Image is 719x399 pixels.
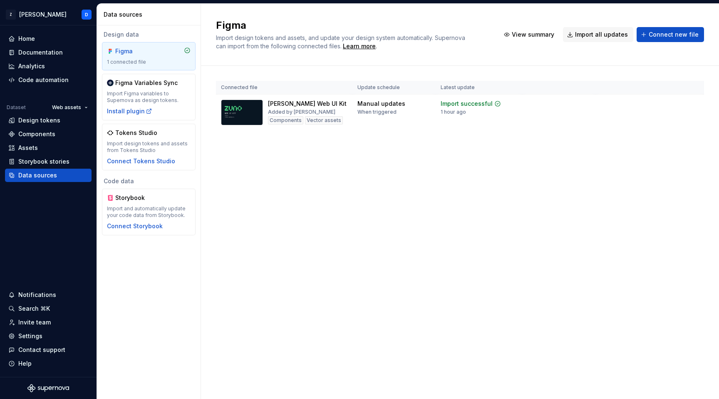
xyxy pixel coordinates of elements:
button: Z[PERSON_NAME]D [2,5,95,23]
div: Analytics [18,62,45,70]
a: Settings [5,329,92,343]
div: Design data [102,30,196,39]
div: Import successful [441,100,493,108]
div: Data sources [104,10,197,19]
button: Connect Storybook [107,222,163,230]
button: View summary [500,27,560,42]
div: 1 connected file [107,59,191,65]
div: Tokens Studio [115,129,157,137]
a: Figma1 connected file [102,42,196,70]
a: Analytics [5,60,92,73]
div: Help [18,359,32,368]
span: . [342,43,377,50]
div: Storybook stories [18,157,69,166]
th: Latest update [436,81,522,95]
div: Import and automatically update your code data from Storybook. [107,205,191,219]
button: Search ⌘K [5,302,92,315]
th: Update schedule [352,81,436,95]
a: Learn more [343,42,376,50]
div: Import Figma variables to Supernova as design tokens. [107,90,191,104]
span: Web assets [52,104,81,111]
div: Data sources [18,171,57,180]
button: Help [5,357,92,370]
a: Documentation [5,46,92,59]
a: Components [5,127,92,141]
th: Connected file [216,81,352,95]
div: Code automation [18,76,69,84]
div: Import design tokens and assets from Tokens Studio [107,140,191,154]
div: Code data [102,177,196,185]
button: Contact support [5,343,92,357]
a: Home [5,32,92,45]
button: Connect new file [637,27,704,42]
div: When triggered [357,109,397,115]
div: Invite team [18,318,51,327]
a: Design tokens [5,114,92,127]
div: Assets [18,144,38,152]
span: Connect new file [649,30,699,39]
button: Notifications [5,288,92,302]
div: D [85,11,88,18]
a: Tokens StudioImport design tokens and assets from Tokens StudioConnect Tokens Studio [102,124,196,170]
div: Settings [18,332,42,340]
span: View summary [512,30,554,39]
a: Invite team [5,316,92,329]
div: Vector assets [305,116,343,125]
div: Search ⌘K [18,304,50,313]
div: Figma Variables Sync [115,79,178,87]
div: Z [6,10,16,20]
div: Storybook [115,194,155,202]
a: Figma Variables SyncImport Figma variables to Supernova as design tokens.Install plugin [102,74,196,120]
div: Figma [115,47,155,55]
div: Design tokens [18,116,60,125]
div: Components [268,116,303,125]
a: StorybookImport and automatically update your code data from Storybook.Connect Storybook [102,189,196,235]
div: Added by [PERSON_NAME] [268,109,335,115]
button: Connect Tokens Studio [107,157,175,165]
div: Home [18,35,35,43]
button: Web assets [48,102,92,113]
div: Documentation [18,48,63,57]
div: Components [18,130,55,138]
button: Install plugin [107,107,152,115]
svg: Supernova Logo [27,384,69,392]
a: Storybook stories [5,155,92,168]
span: Import design tokens and assets, and update your design system automatically. Supernova can impor... [216,34,467,50]
div: Contact support [18,346,65,354]
div: Notifications [18,291,56,299]
h2: Figma [216,19,490,32]
div: 1 hour ago [441,109,466,115]
span: Import all updates [575,30,628,39]
a: Assets [5,141,92,155]
button: Import all updates [563,27,633,42]
a: Data sources [5,169,92,182]
a: Code automation [5,73,92,87]
div: [PERSON_NAME] Web UI Kit [268,100,347,108]
div: Manual updates [357,100,405,108]
div: Dataset [7,104,26,111]
div: [PERSON_NAME] [19,10,67,19]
